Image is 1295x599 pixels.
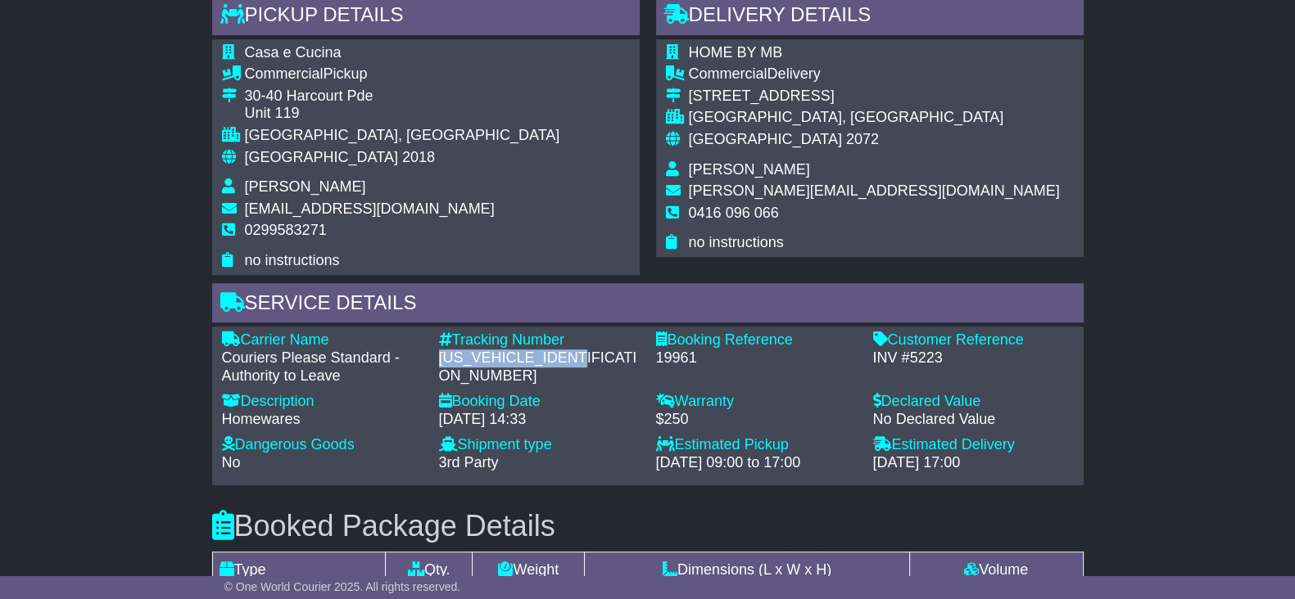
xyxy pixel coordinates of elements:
[245,200,495,217] span: [EMAIL_ADDRESS][DOMAIN_NAME]
[245,127,560,145] div: [GEOGRAPHIC_DATA], [GEOGRAPHIC_DATA]
[439,436,640,454] div: Shipment type
[245,222,327,238] span: 0299583271
[656,411,857,429] div: $250
[473,552,585,588] td: Weight
[402,149,435,165] span: 2018
[656,349,857,367] div: 19961
[909,552,1083,588] td: Volume
[689,131,842,147] span: [GEOGRAPHIC_DATA]
[245,88,560,106] div: 30-40 Harcourt Pde
[439,393,640,411] div: Booking Date
[245,65,560,83] div: Pickup
[222,331,423,349] div: Carrier Name
[439,331,640,349] div: Tracking Number
[656,331,857,349] div: Booking Reference
[689,182,1060,199] span: [PERSON_NAME][EMAIL_ADDRESS][DOMAIN_NAME]
[873,436,1074,454] div: Estimated Delivery
[439,349,640,385] div: [US_VEHICLE_IDENTIFICATION_NUMBER]
[212,283,1084,327] div: Service Details
[386,552,473,588] td: Qty.
[245,65,324,82] span: Commercial
[656,454,857,472] div: [DATE] 09:00 to 17:00
[212,510,1084,543] h3: Booked Package Details
[245,252,340,268] span: no instructions
[222,393,423,411] div: Description
[222,349,423,385] div: Couriers Please Standard - Authority to Leave
[873,349,1074,367] div: INV #5223
[873,393,1074,411] div: Declared Value
[585,552,909,588] td: Dimensions (L x W x H)
[689,109,1060,127] div: [GEOGRAPHIC_DATA], [GEOGRAPHIC_DATA]
[212,552,386,588] td: Type
[689,44,783,61] span: HOME BY MB
[689,65,1060,83] div: Delivery
[873,454,1074,472] div: [DATE] 17:00
[439,454,499,471] span: 3rd Party
[873,331,1074,349] div: Customer Reference
[689,234,784,250] span: no instructions
[245,149,398,165] span: [GEOGRAPHIC_DATA]
[222,411,423,429] div: Homewares
[689,205,779,221] span: 0416 096 066
[846,131,879,147] span: 2072
[873,411,1074,429] div: No Declared Value
[224,580,461,593] span: © One World Courier 2025. All rights reserved.
[689,88,1060,106] div: [STREET_ADDRESS]
[656,393,857,411] div: Warranty
[245,178,366,195] span: [PERSON_NAME]
[222,454,241,471] span: No
[656,436,857,454] div: Estimated Pickup
[222,436,423,454] div: Dangerous Goods
[439,411,640,429] div: [DATE] 14:33
[245,105,560,123] div: Unit 119
[245,44,342,61] span: Casa e Cucina
[689,65,767,82] span: Commercial
[689,161,810,178] span: [PERSON_NAME]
